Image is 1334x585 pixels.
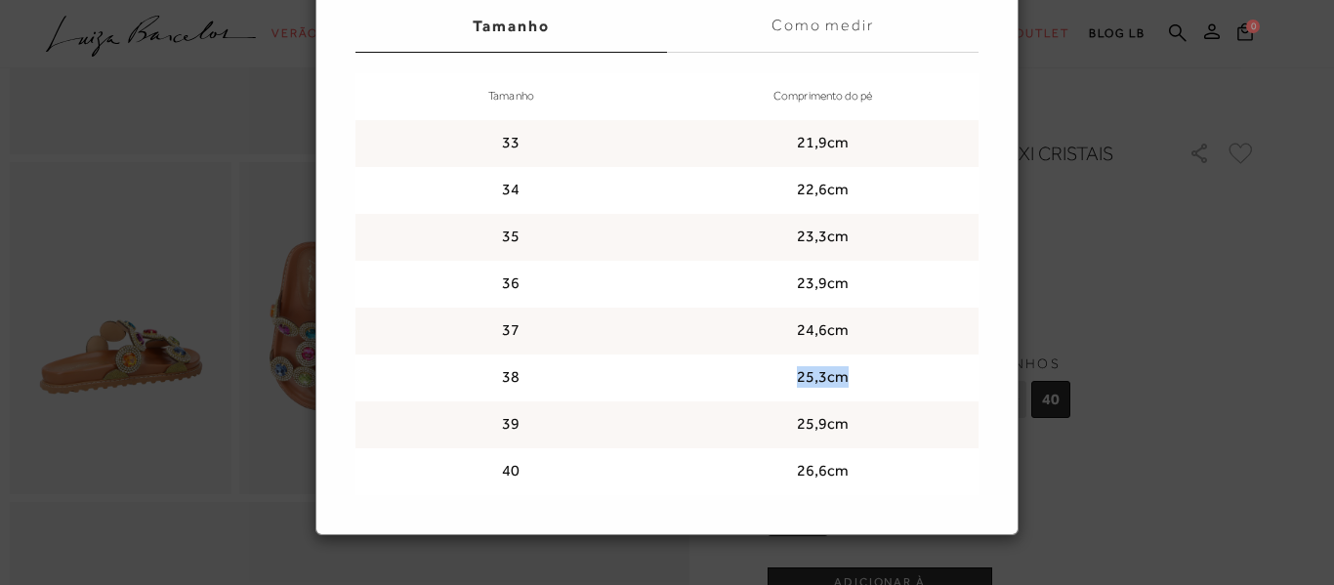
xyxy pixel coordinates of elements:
[355,73,667,120] th: Tamanho
[355,401,667,448] td: 39
[667,401,979,448] td: 25,9cm
[667,214,979,261] td: 23,3cm
[355,167,667,214] td: 34
[667,167,979,214] td: 22,6cm
[667,448,979,495] td: 26,6cm
[667,261,979,308] td: 23,9cm
[355,448,667,495] td: 40
[667,73,979,120] th: Comprimento do pé
[667,120,979,167] td: 21,9cm
[355,261,667,308] td: 36
[355,308,667,355] td: 37
[667,355,979,401] td: 25,3cm
[355,214,667,261] td: 35
[355,355,667,401] td: 38
[667,308,979,355] td: 24,6cm
[355,120,667,167] td: 33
